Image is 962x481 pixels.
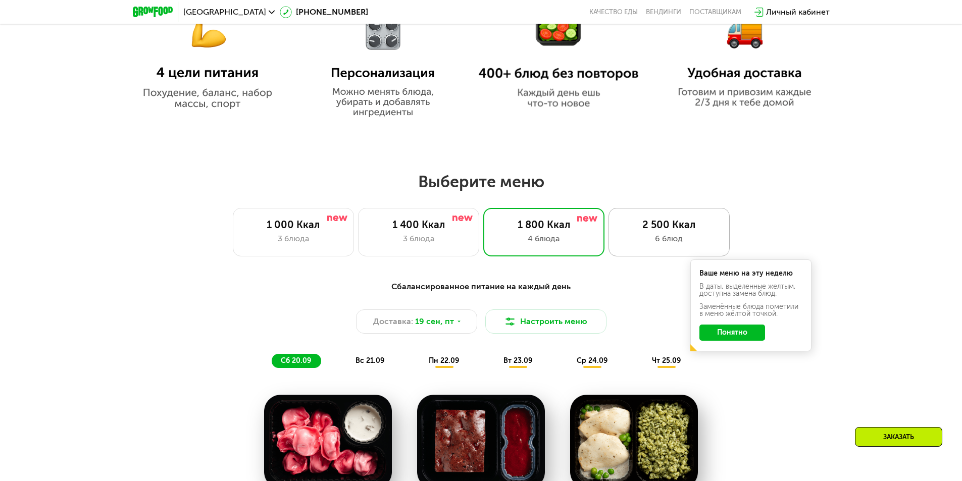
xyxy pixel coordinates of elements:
[652,356,681,365] span: чт 25.09
[429,356,459,365] span: пн 22.09
[415,315,454,328] span: 19 сен, пт
[369,219,469,231] div: 1 400 Ккал
[699,283,802,297] div: В даты, выделенные желтым, доступна замена блюд.
[32,172,930,192] h2: Выберите меню
[494,219,594,231] div: 1 800 Ккал
[619,219,719,231] div: 2 500 Ккал
[689,8,741,16] div: поставщикам
[766,6,830,18] div: Личный кабинет
[494,233,594,245] div: 4 блюда
[699,303,802,317] div: Заменённые блюда пометили в меню жёлтой точкой.
[699,270,802,277] div: Ваше меню на эту неделю
[699,325,765,341] button: Понятно
[503,356,532,365] span: вт 23.09
[619,233,719,245] div: 6 блюд
[183,8,266,16] span: [GEOGRAPHIC_DATA]
[243,219,343,231] div: 1 000 Ккал
[243,233,343,245] div: 3 блюда
[369,233,469,245] div: 3 блюда
[280,6,368,18] a: [PHONE_NUMBER]
[577,356,607,365] span: ср 24.09
[356,356,384,365] span: вс 21.09
[182,281,780,293] div: Сбалансированное питание на каждый день
[589,8,638,16] a: Качество еды
[485,309,606,334] button: Настроить меню
[646,8,681,16] a: Вендинги
[373,315,413,328] span: Доставка:
[281,356,311,365] span: сб 20.09
[855,427,942,447] div: Заказать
